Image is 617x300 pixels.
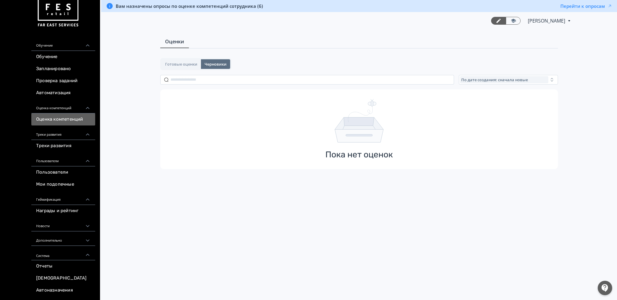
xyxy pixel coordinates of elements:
[31,284,95,296] a: Автоназначения
[31,140,95,152] a: Треки развития
[31,178,95,190] a: Мои подопечные
[31,272,95,284] a: [DEMOGRAPHIC_DATA]
[31,36,95,51] div: Обучение
[31,99,95,113] div: Оценка компетенций
[201,59,230,69] button: Черновики
[116,3,263,9] span: Вам назначены опросы по оценке компетенций сотрудника (6)
[205,62,227,66] span: Черновики
[31,63,95,75] a: Запланировано
[165,38,184,45] span: Оценки
[459,75,558,85] button: По дате создания: сначала новые
[31,231,95,246] div: Дополнительно
[506,17,521,25] a: Переключиться в режим ученика
[31,125,95,140] div: Треки развития
[31,246,95,260] div: Система
[31,87,95,99] a: Автоматизация
[528,17,566,24] span: Анна Поленова
[461,77,528,82] span: По дате создания: сначала новые
[325,150,393,159] span: Пока нет оценок
[31,190,95,205] div: Геймификация
[31,217,95,231] div: Новости
[161,59,201,69] button: Готовые оценки
[31,166,95,178] a: Пользователи
[31,152,95,166] div: Пользователи
[31,51,95,63] a: Обучение
[165,62,197,66] span: Готовые оценки
[31,260,95,272] a: Отчеты
[31,205,95,217] a: Награды и рейтинг
[31,75,95,87] a: Проверка заданий
[560,3,612,9] button: Перейти к опросам
[31,113,95,125] a: Оценка компетенций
